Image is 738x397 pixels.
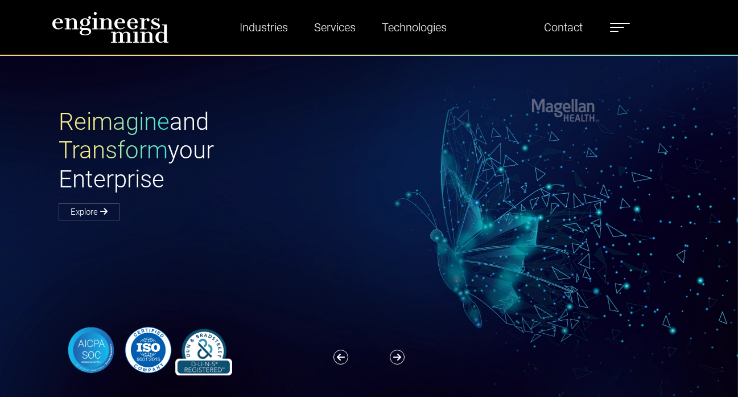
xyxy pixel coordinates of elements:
span: Reimagine [59,108,170,136]
a: Services [310,14,360,40]
img: logo [52,11,169,43]
a: Explore [59,203,119,220]
img: banner-logo [59,325,237,376]
a: Contact [539,14,587,40]
h1: and your Enterprise [59,108,369,194]
a: Technologies [377,14,451,40]
a: Industries [235,14,292,40]
span: Transform [59,136,168,164]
